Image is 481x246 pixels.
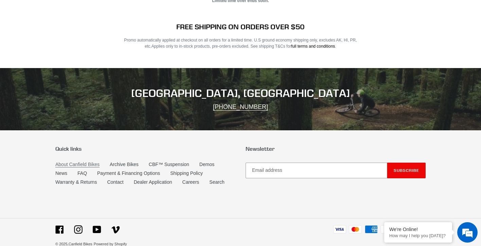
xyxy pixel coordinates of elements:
a: Dealer Application [134,179,172,185]
p: Quick links [55,146,235,152]
a: FAQ [77,170,87,176]
p: Newsletter [246,146,426,152]
textarea: Type your message and hit 'Enter' [3,169,129,193]
div: Minimize live chat window [111,3,128,20]
span: We're online! [39,78,94,146]
p: Promo automatically applied at checkout on all orders for a limited time. U.S ground economy ship... [119,37,362,49]
h2: [GEOGRAPHIC_DATA], [GEOGRAPHIC_DATA] [55,87,426,100]
a: About Canfield Bikes [55,162,100,167]
a: Shipping Policy [170,170,203,176]
small: © 2025, [55,242,92,246]
img: d_696896380_company_1647369064580_696896380 [22,34,39,51]
a: Careers [182,179,199,185]
input: Email address [246,163,387,178]
div: Navigation go back [7,37,18,48]
a: Contact [107,179,123,185]
p: How may I help you today? [389,233,447,238]
h2: FREE SHIPPING ON ORDERS OVER $50 [119,22,362,31]
a: CBF™ Suspension [149,162,189,167]
div: Chat with us now [46,38,124,47]
a: [PHONE_NUMBER] [213,103,268,111]
span: Subscribe [394,168,419,173]
a: Demos [199,162,214,167]
button: Subscribe [387,163,426,178]
a: Payment & Financing Options [97,170,160,176]
a: full terms and conditions [291,44,335,49]
a: Canfield Bikes [69,242,92,246]
div: We're Online! [389,227,447,232]
a: Archive Bikes [110,162,139,167]
a: Search [209,179,224,185]
a: Powered by Shopify [94,242,127,246]
a: Warranty & Returns [55,179,97,185]
a: News [55,170,67,176]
